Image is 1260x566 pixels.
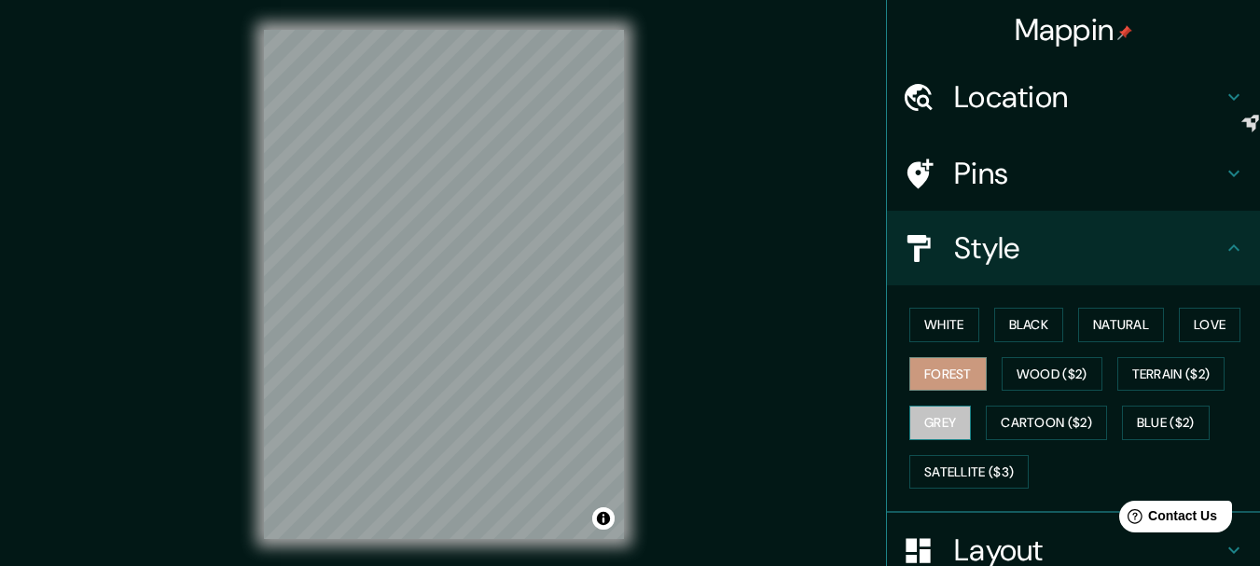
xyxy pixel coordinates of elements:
button: Forest [909,357,987,392]
canvas: Map [264,30,624,539]
button: Terrain ($2) [1117,357,1225,392]
button: Blue ($2) [1122,406,1210,440]
div: Location [887,60,1260,134]
button: Cartoon ($2) [986,406,1107,440]
div: Pins [887,136,1260,211]
img: pin-icon.png [1117,25,1132,40]
h4: Location [954,78,1223,116]
iframe: Help widget launcher [1094,493,1239,545]
button: Grey [909,406,971,440]
div: Style [887,211,1260,285]
h4: Style [954,229,1223,267]
h4: Pins [954,155,1223,192]
button: Wood ($2) [1002,357,1102,392]
button: White [909,308,979,342]
button: Black [994,308,1064,342]
button: Natural [1078,308,1164,342]
button: Satellite ($3) [909,455,1029,490]
h4: Mappin [1015,11,1133,48]
button: Toggle attribution [592,507,615,530]
button: Love [1179,308,1240,342]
